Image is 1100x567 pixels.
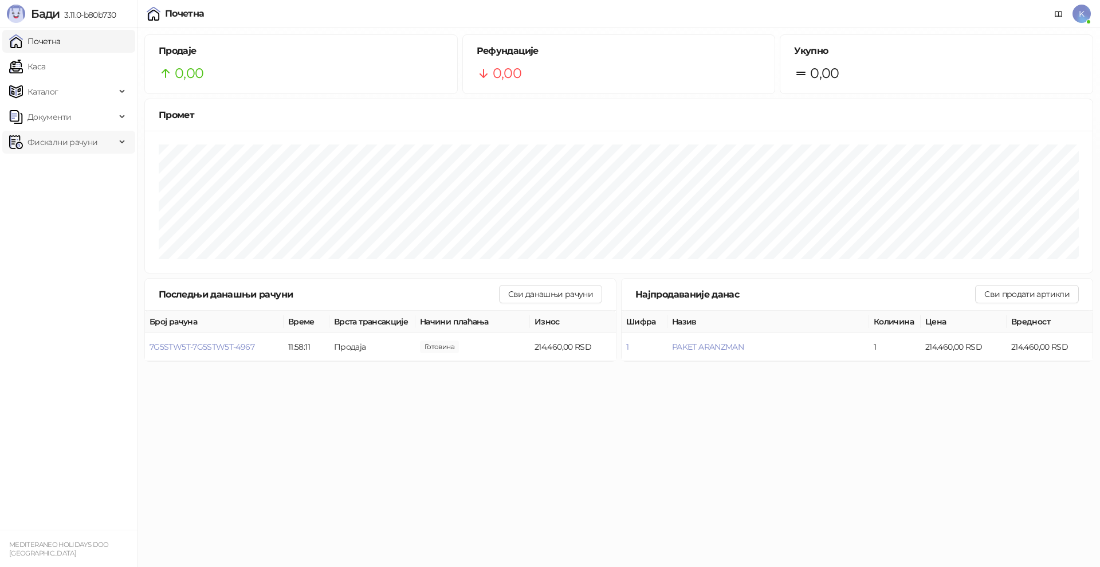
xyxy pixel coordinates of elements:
a: Документација [1050,5,1068,23]
span: Документи [27,105,71,128]
td: 214.460,00 RSD [921,333,1007,361]
th: Количина [869,311,921,333]
img: Logo [7,5,25,23]
th: Цена [921,311,1007,333]
span: 3.11.0-b80b730 [60,10,116,20]
th: Вредност [1007,311,1093,333]
th: Време [284,311,329,333]
button: 1 [626,342,628,352]
small: MEDITERANEO HOLIDAYS DOO [GEOGRAPHIC_DATA] [9,541,109,557]
td: Продаја [329,333,415,361]
span: K [1072,5,1091,23]
div: Најпродаваније данас [635,287,975,302]
span: 0,00 [420,341,459,353]
div: Последњи данашњи рачуни [159,287,499,302]
th: Начини плаћања [415,311,530,333]
th: Износ [530,311,616,333]
td: 1 [869,333,921,361]
h5: Укупно [794,44,1079,58]
th: Врста трансакције [329,311,415,333]
th: Шифра [622,311,667,333]
span: Фискални рачуни [27,131,97,154]
th: Број рачуна [145,311,284,333]
span: Каталог [27,80,58,103]
a: Каса [9,55,45,78]
button: 7G5STW5T-7G5STW5T-4967 [150,342,254,352]
h5: Продаје [159,44,443,58]
div: Промет [159,108,1079,122]
h5: Рефундације [477,44,761,58]
span: 0,00 [493,62,521,84]
span: Бади [31,7,60,21]
a: Почетна [9,30,61,53]
button: Сви продати артикли [975,285,1079,303]
button: PAKET ARANZMAN [672,342,744,352]
button: Сви данашњи рачуни [499,285,602,303]
th: Назив [667,311,869,333]
span: 0,00 [175,62,203,84]
td: 214.460,00 RSD [530,333,616,361]
td: 214.460,00 RSD [1007,333,1093,361]
td: 11:58:11 [284,333,329,361]
span: 0,00 [810,62,839,84]
div: Почетна [165,9,205,18]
